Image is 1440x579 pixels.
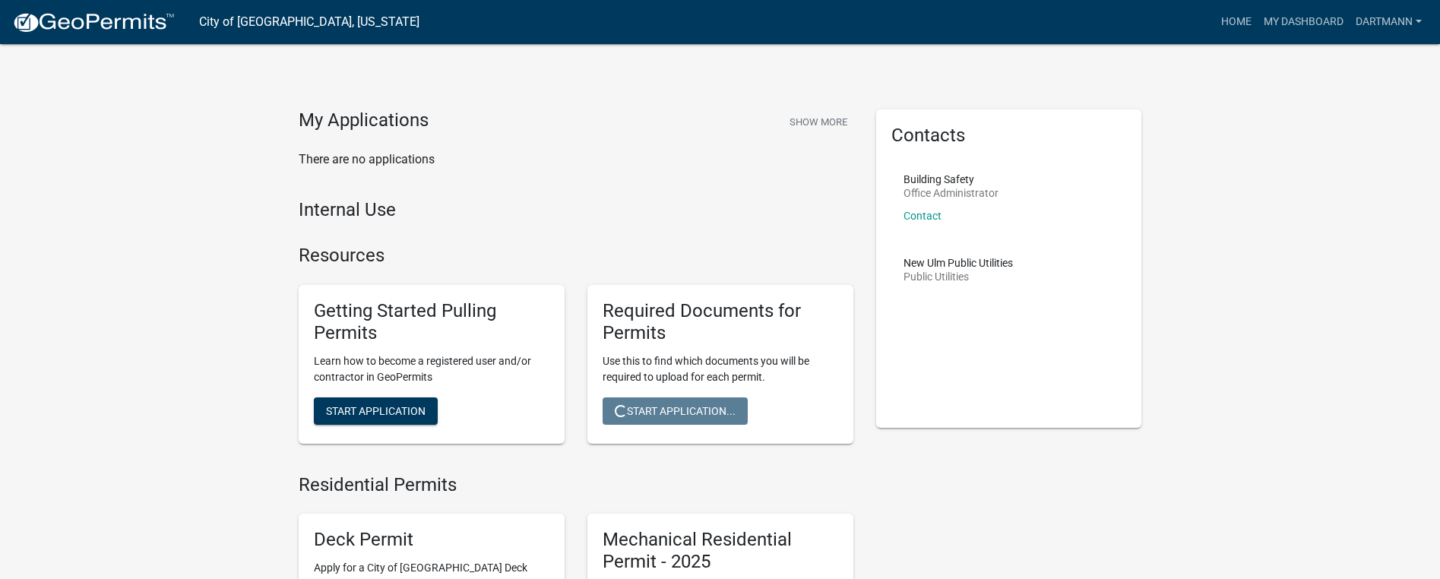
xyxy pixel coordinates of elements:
[603,353,838,385] p: Use this to find which documents you will be required to upload for each permit.
[603,529,838,573] h5: Mechanical Residential Permit - 2025
[1350,8,1428,36] a: dartmann
[314,529,549,551] h5: Deck Permit
[314,353,549,385] p: Learn how to become a registered user and/or contractor in GeoPermits
[904,210,942,222] a: Contact
[299,199,853,221] h4: Internal Use
[314,397,438,425] button: Start Application
[299,245,853,267] h4: Resources
[299,474,853,496] h4: Residential Permits
[615,404,736,416] span: Start Application...
[904,188,999,198] p: Office Administrator
[199,9,419,35] a: City of [GEOGRAPHIC_DATA], [US_STATE]
[904,258,1013,268] p: New Ulm Public Utilities
[326,404,426,416] span: Start Application
[904,174,999,185] p: Building Safety
[783,109,853,134] button: Show More
[603,300,838,344] h5: Required Documents for Permits
[891,125,1127,147] h5: Contacts
[299,109,429,132] h4: My Applications
[904,271,1013,282] p: Public Utilities
[314,300,549,344] h5: Getting Started Pulling Permits
[1258,8,1350,36] a: My Dashboard
[299,150,853,169] p: There are no applications
[603,397,748,425] button: Start Application...
[1215,8,1258,36] a: Home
